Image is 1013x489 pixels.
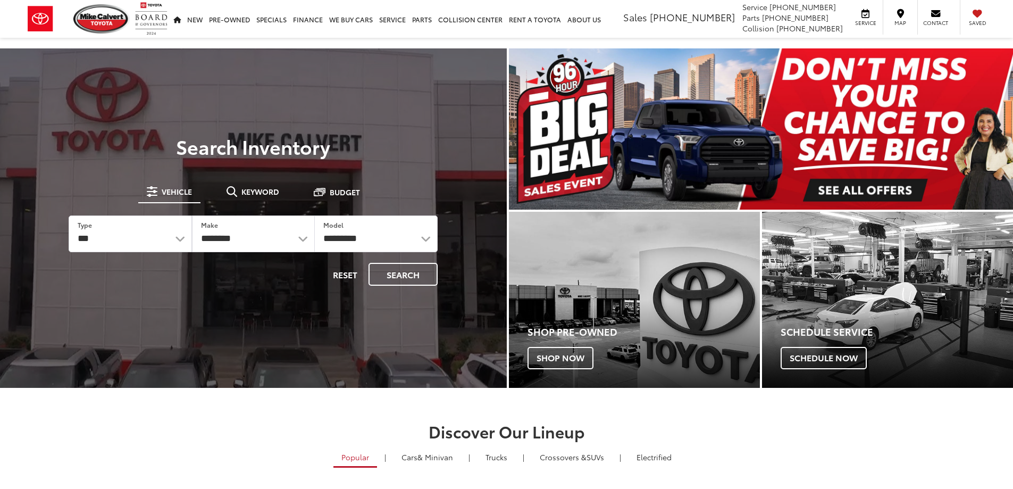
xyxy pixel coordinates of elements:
a: Schedule Service Schedule Now [762,212,1013,388]
span: [PHONE_NUMBER] [650,10,735,24]
span: Schedule Now [781,347,867,369]
button: Search [369,263,438,286]
span: [PHONE_NUMBER] [762,12,828,23]
span: Crossovers & [540,452,587,462]
h4: Schedule Service [781,327,1013,337]
a: Shop Pre-Owned Shop Now [509,212,760,388]
span: [PHONE_NUMBER] [776,23,843,34]
div: Toyota [509,212,760,388]
h4: Shop Pre-Owned [528,327,760,337]
h3: Search Inventory [45,136,462,157]
span: Collision [742,23,774,34]
button: Reset [324,263,366,286]
span: Map [889,19,912,27]
a: SUVs [532,448,612,466]
span: Keyword [241,188,279,195]
span: Service [742,2,767,12]
span: Contact [923,19,948,27]
span: Sales [623,10,647,24]
span: Saved [966,19,989,27]
a: Popular [333,448,377,468]
h2: Discover Our Lineup [132,422,882,440]
span: [PHONE_NUMBER] [769,2,836,12]
a: Trucks [478,448,515,466]
span: Vehicle [162,188,192,195]
label: Type [78,220,92,229]
span: & Minivan [417,452,453,462]
li: | [617,452,624,462]
a: Cars [394,448,461,466]
li: | [520,452,527,462]
li: | [382,452,389,462]
img: Mike Calvert Toyota [73,4,130,34]
span: Service [853,19,877,27]
span: Parts [742,12,760,23]
div: Toyota [762,212,1013,388]
a: Electrified [629,448,680,466]
span: Budget [330,188,360,196]
label: Model [323,220,344,229]
li: | [466,452,473,462]
span: Shop Now [528,347,593,369]
label: Make [201,220,218,229]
